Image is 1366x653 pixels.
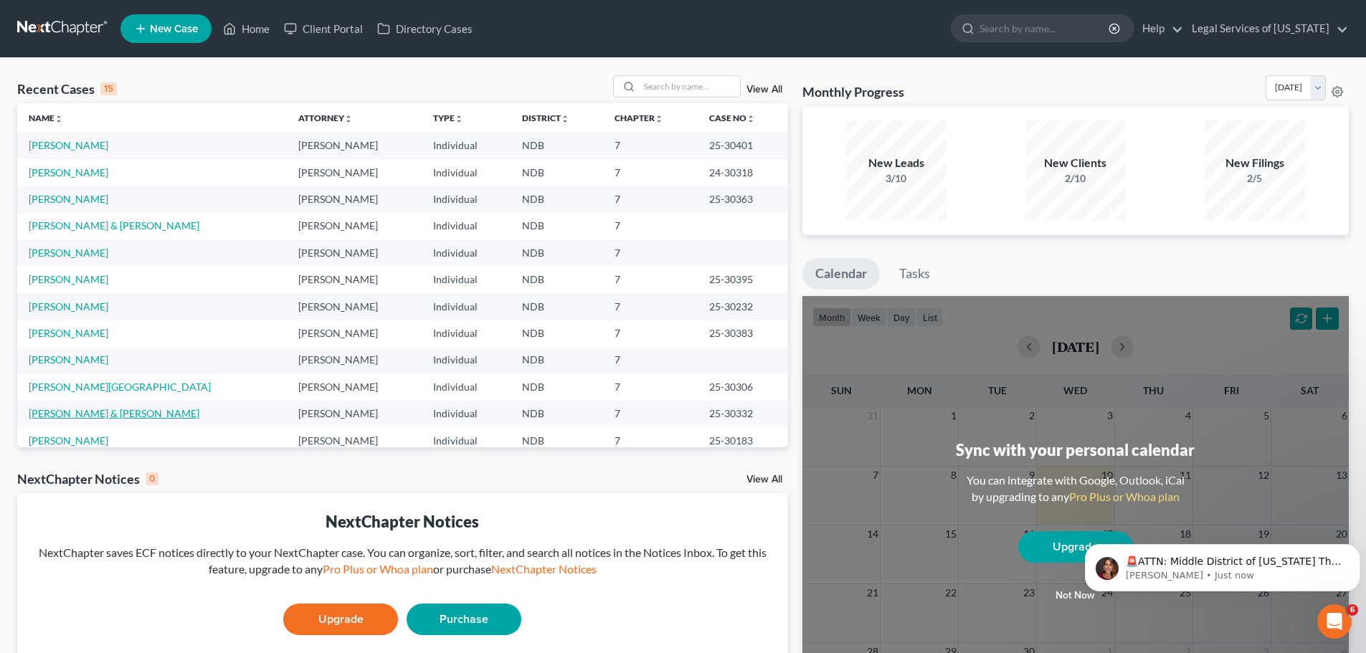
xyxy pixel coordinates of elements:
div: NextChapter Notices [17,470,158,487]
td: [PERSON_NAME] [287,266,422,292]
td: NDB [511,213,603,239]
a: Chapterunfold_more [615,113,663,123]
td: 7 [603,186,698,212]
td: 7 [603,132,698,158]
a: NextChapter Notices [491,562,597,576]
a: Districtunfold_more [522,113,569,123]
td: Individual [422,266,511,292]
div: NextChapter Notices [29,510,777,533]
a: Help [1135,16,1183,42]
td: [PERSON_NAME] [287,320,422,346]
td: Individual [422,320,511,346]
td: NDB [511,293,603,320]
td: NDB [511,266,603,292]
td: [PERSON_NAME] [287,239,422,266]
a: [PERSON_NAME] & [PERSON_NAME] [29,219,199,232]
td: [PERSON_NAME] [287,401,422,427]
a: [PERSON_NAME] [29,166,108,178]
iframe: Intercom notifications message [1079,514,1366,614]
td: [PERSON_NAME] [287,213,422,239]
a: [PERSON_NAME] & [PERSON_NAME] [29,407,199,419]
td: [PERSON_NAME] [287,186,422,212]
a: [PERSON_NAME] [29,434,108,447]
a: Nameunfold_more [29,113,63,123]
td: NDB [511,427,603,454]
button: Not now [1018,581,1133,610]
td: 25-30401 [698,132,788,158]
a: Tasks [886,258,943,290]
a: [PERSON_NAME][GEOGRAPHIC_DATA] [29,381,211,393]
a: [PERSON_NAME] [29,139,108,151]
td: 25-30232 [698,293,788,320]
td: NDB [511,320,603,346]
a: Typeunfold_more [433,113,463,123]
td: Individual [422,239,511,266]
td: 25-30183 [698,427,788,454]
a: Pro Plus or Whoa plan [323,562,433,576]
td: 24-30318 [698,159,788,186]
span: New Case [150,24,198,34]
iframe: Intercom live chat [1317,604,1352,639]
a: Upgrade [1018,531,1133,563]
td: [PERSON_NAME] [287,347,422,373]
a: [PERSON_NAME] [29,247,108,259]
td: NDB [511,159,603,186]
h3: Monthly Progress [802,83,904,100]
td: 7 [603,239,698,266]
a: [PERSON_NAME] [29,193,108,205]
a: [PERSON_NAME] [29,273,108,285]
td: 25-30383 [698,320,788,346]
td: Individual [422,213,511,239]
td: Individual [422,132,511,158]
td: NDB [511,132,603,158]
div: 15 [100,82,117,95]
a: Attorneyunfold_more [298,113,353,123]
td: 25-30332 [698,401,788,427]
input: Search by name... [980,15,1111,42]
span: 6 [1347,604,1358,616]
div: 3/10 [846,171,947,186]
td: [PERSON_NAME] [287,427,422,454]
td: 7 [603,373,698,400]
div: New Leads [846,155,947,171]
td: 7 [603,427,698,454]
a: [PERSON_NAME] [29,353,108,366]
td: Individual [422,293,511,320]
a: Directory Cases [370,16,480,42]
a: Pro Plus or Whoa plan [1069,490,1180,503]
td: NDB [511,347,603,373]
td: 7 [603,293,698,320]
td: Individual [422,401,511,427]
td: 7 [603,266,698,292]
a: [PERSON_NAME] [29,300,108,313]
td: Individual [422,427,511,454]
td: NDB [511,373,603,400]
div: Recent Cases [17,80,117,97]
div: 2/10 [1025,171,1126,186]
a: Case Nounfold_more [709,113,755,123]
td: Individual [422,159,511,186]
a: Client Portal [277,16,370,42]
div: New Clients [1025,155,1126,171]
a: [PERSON_NAME] [29,327,108,339]
td: 7 [603,401,698,427]
td: NDB [511,239,603,266]
td: Individual [422,186,511,212]
i: unfold_more [655,115,663,123]
a: Home [216,16,277,42]
i: unfold_more [455,115,463,123]
td: 7 [603,347,698,373]
div: Sync with your personal calendar [956,439,1195,461]
i: unfold_more [344,115,353,123]
td: 25-30395 [698,266,788,292]
td: 7 [603,159,698,186]
a: Upgrade [283,604,398,635]
td: [PERSON_NAME] [287,159,422,186]
div: 0 [146,472,158,485]
div: 2/5 [1205,171,1305,186]
i: unfold_more [561,115,569,123]
td: [PERSON_NAME] [287,132,422,158]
